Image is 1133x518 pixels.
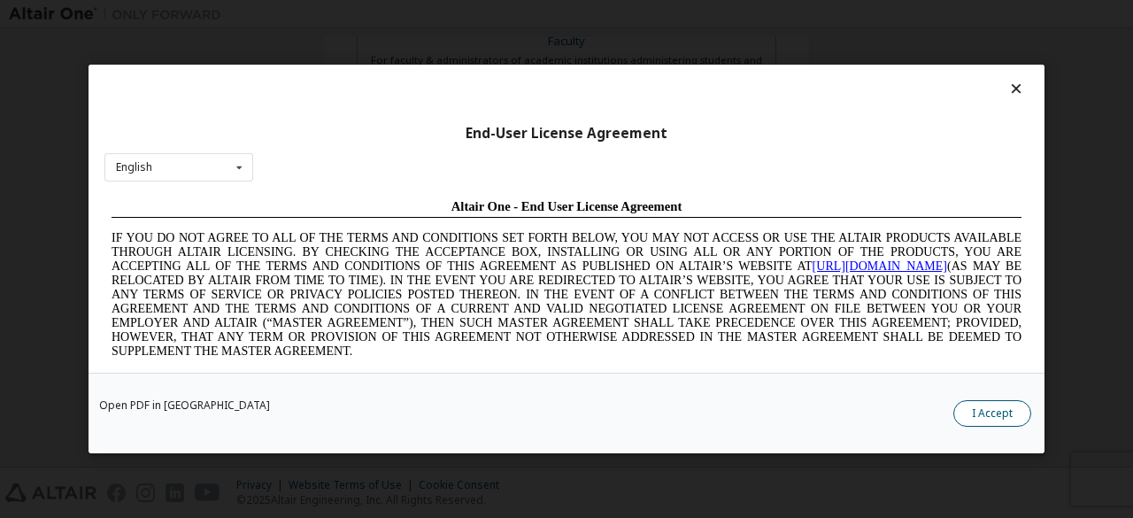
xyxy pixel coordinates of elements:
[708,67,843,81] a: [URL][DOMAIN_NAME]
[953,400,1031,427] button: I Accept
[116,162,152,173] div: English
[7,39,917,166] span: IF YOU DO NOT AGREE TO ALL OF THE TERMS AND CONDITIONS SET FORTH BELOW, YOU MAY NOT ACCESS OR USE...
[99,400,270,411] a: Open PDF in [GEOGRAPHIC_DATA]
[7,181,917,307] span: Lore Ipsumd Sit Ame Cons Adipisc Elitseddo (“Eiusmodte”) in utlabor Etdolo Magnaaliqua Eni. (“Adm...
[104,125,1029,143] div: End-User License Agreement
[347,7,578,21] span: Altair One - End User License Agreement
